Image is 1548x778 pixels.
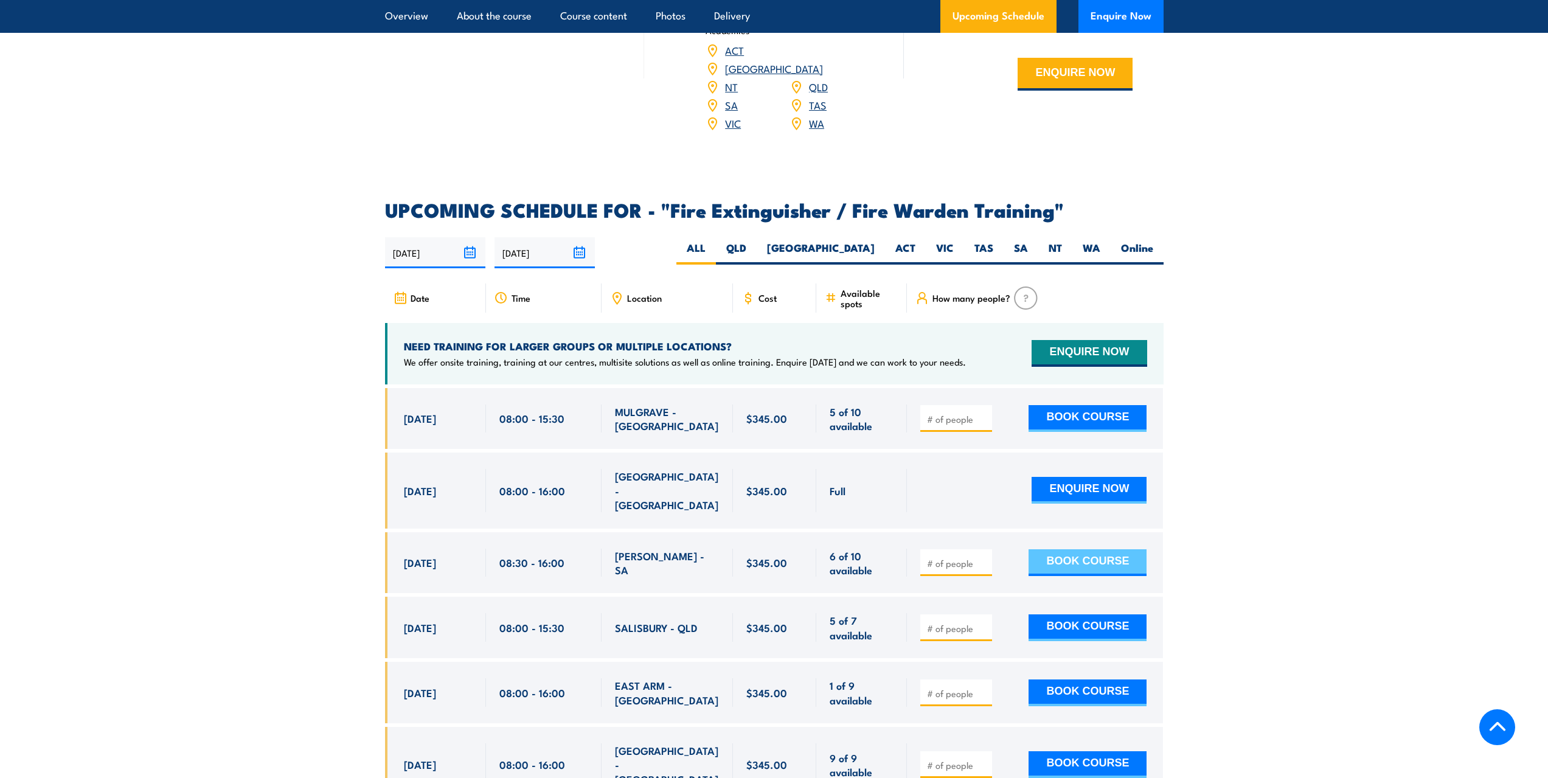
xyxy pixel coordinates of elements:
span: [DATE] [404,757,436,771]
button: BOOK COURSE [1029,405,1147,432]
span: $345.00 [746,757,787,771]
span: $345.00 [746,411,787,425]
span: [GEOGRAPHIC_DATA] - [GEOGRAPHIC_DATA] [615,469,720,512]
span: 08:00 - 15:30 [499,411,564,425]
span: 6 of 10 available [830,549,894,577]
button: ENQUIRE NOW [1018,58,1133,91]
button: BOOK COURSE [1029,549,1147,576]
button: BOOK COURSE [1029,679,1147,706]
p: We offer onsite training, training at our centres, multisite solutions as well as online training... [404,356,966,368]
span: Location [627,293,662,303]
span: Full [830,484,845,498]
span: 1 of 9 available [830,678,894,707]
span: [DATE] [404,411,436,425]
label: ALL [676,241,716,265]
label: Online [1111,241,1164,265]
h4: NEED TRAINING FOR LARGER GROUPS OR MULTIPLE LOCATIONS? [404,339,966,353]
button: ENQUIRE NOW [1032,477,1147,504]
label: [GEOGRAPHIC_DATA] [757,241,885,265]
span: Cost [758,293,777,303]
label: QLD [716,241,757,265]
label: TAS [964,241,1004,265]
span: [DATE] [404,484,436,498]
span: Available spots [841,288,898,308]
input: To date [495,237,595,268]
span: [DATE] [404,686,436,700]
label: SA [1004,241,1038,265]
span: 5 of 10 available [830,405,894,433]
a: NT [725,79,738,94]
button: ENQUIRE NOW [1032,340,1147,367]
span: [PERSON_NAME] - SA [615,549,720,577]
span: [DATE] [404,620,436,634]
span: MULGRAVE - [GEOGRAPHIC_DATA] [615,405,720,433]
input: # of people [927,622,988,634]
a: TAS [809,97,827,112]
a: WA [809,116,824,130]
span: 08:00 - 16:00 [499,686,565,700]
span: $345.00 [746,484,787,498]
input: # of people [927,759,988,771]
span: Date [411,293,429,303]
span: $345.00 [746,555,787,569]
a: QLD [809,79,828,94]
label: ACT [885,241,926,265]
span: How many people? [932,293,1010,303]
span: EAST ARM - [GEOGRAPHIC_DATA] [615,678,720,707]
input: # of people [927,557,988,569]
span: 08:00 - 16:00 [499,757,565,771]
span: $345.00 [746,620,787,634]
a: VIC [725,116,741,130]
a: SA [725,97,738,112]
span: 5 of 7 available [830,613,894,642]
h2: UPCOMING SCHEDULE FOR - "Fire Extinguisher / Fire Warden Training" [385,201,1164,218]
input: From date [385,237,485,268]
span: 08:00 - 15:30 [499,620,564,634]
label: WA [1072,241,1111,265]
span: SALISBURY - QLD [615,620,698,634]
a: [GEOGRAPHIC_DATA] [725,61,823,75]
a: ACT [725,43,744,57]
span: Time [512,293,530,303]
span: $345.00 [746,686,787,700]
button: BOOK COURSE [1029,614,1147,641]
span: [DATE] [404,555,436,569]
input: # of people [927,687,988,700]
span: 08:00 - 16:00 [499,484,565,498]
input: # of people [927,413,988,425]
label: NT [1038,241,1072,265]
button: BOOK COURSE [1029,751,1147,778]
label: VIC [926,241,964,265]
span: 08:30 - 16:00 [499,555,564,569]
